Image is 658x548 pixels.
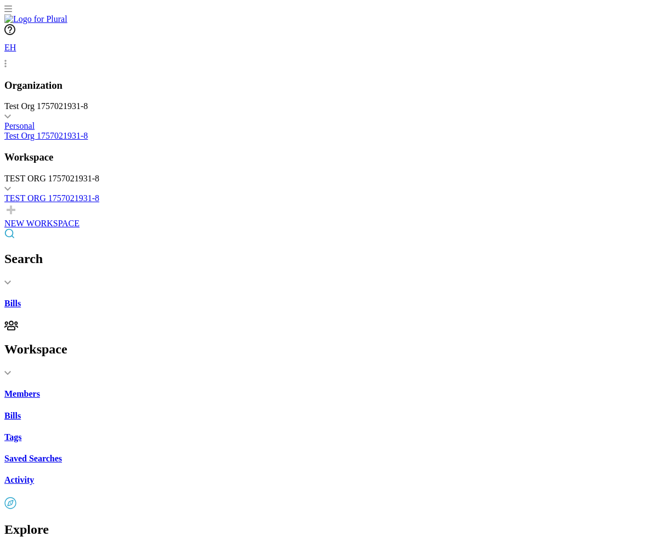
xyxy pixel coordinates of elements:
a: Test Org 1757021931-8 [4,131,654,141]
a: Personal [4,121,654,131]
div: NEW WORKSPACE [4,219,654,229]
div: Test Org 1757021931-8 [4,101,654,111]
h2: Explore [4,522,654,537]
a: Bills [4,411,654,421]
a: Activity [4,475,654,485]
a: Bills [4,299,654,309]
a: NEW WORKSPACE [4,203,654,229]
a: Saved Searches [4,454,654,464]
a: EH [4,37,654,68]
div: TEST ORG 1757021931-8 [4,174,654,184]
div: EH [4,37,26,59]
h2: Search [4,252,654,266]
h3: Workspace [4,151,654,163]
h2: Workspace [4,342,654,357]
a: Members [4,389,654,399]
a: TEST ORG 1757021931-8 [4,193,654,203]
img: Logo for Plural [4,14,67,24]
h3: Organization [4,79,654,92]
a: Tags [4,432,654,442]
